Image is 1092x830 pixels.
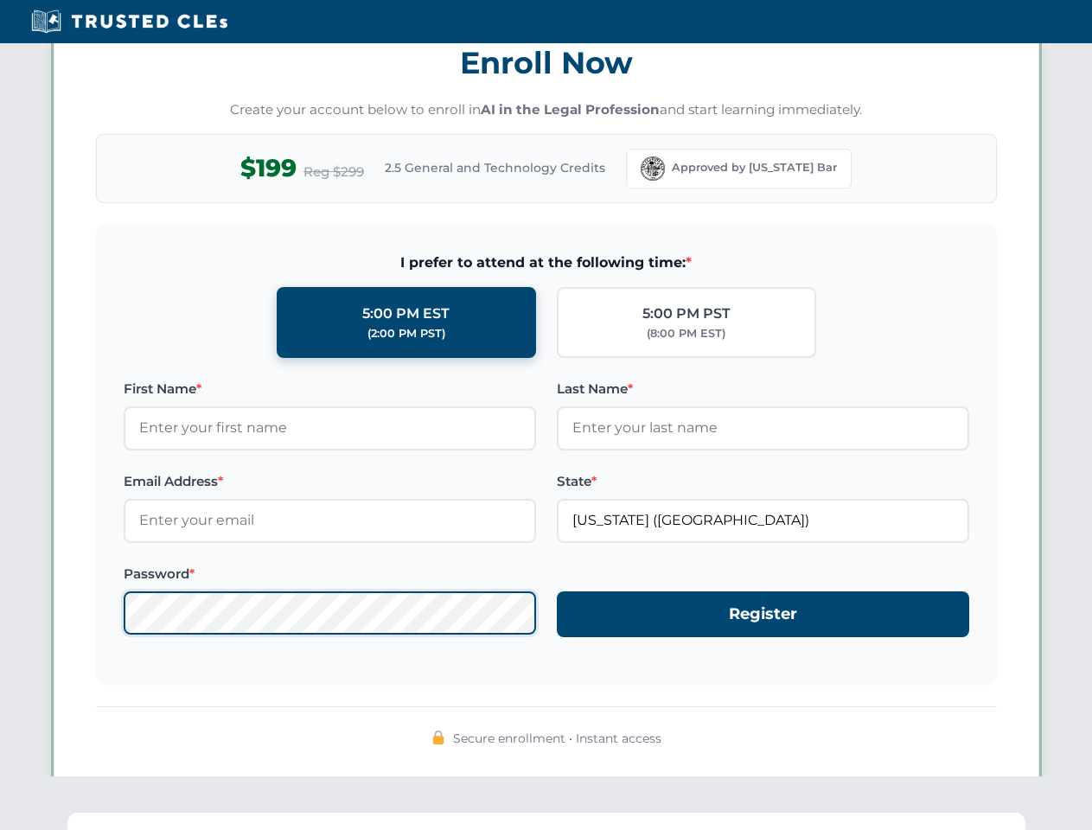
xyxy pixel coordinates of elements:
[453,729,661,748] span: Secure enrollment • Instant access
[124,499,536,542] input: Enter your email
[642,303,731,325] div: 5:00 PM PST
[240,149,297,188] span: $199
[481,101,660,118] strong: AI in the Legal Profession
[641,156,665,181] img: Florida Bar
[557,591,969,637] button: Register
[557,471,969,492] label: State
[96,35,997,90] h3: Enroll Now
[557,406,969,450] input: Enter your last name
[124,406,536,450] input: Enter your first name
[124,564,536,584] label: Password
[385,158,605,177] span: 2.5 General and Technology Credits
[431,731,445,744] img: 🔒
[362,303,450,325] div: 5:00 PM EST
[96,100,997,120] p: Create your account below to enroll in and start learning immediately.
[557,379,969,399] label: Last Name
[367,325,445,342] div: (2:00 PM PST)
[647,325,725,342] div: (8:00 PM EST)
[124,471,536,492] label: Email Address
[26,9,233,35] img: Trusted CLEs
[124,252,969,274] span: I prefer to attend at the following time:
[303,162,364,182] span: Reg $299
[124,379,536,399] label: First Name
[672,159,837,176] span: Approved by [US_STATE] Bar
[557,499,969,542] input: Florida (FL)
